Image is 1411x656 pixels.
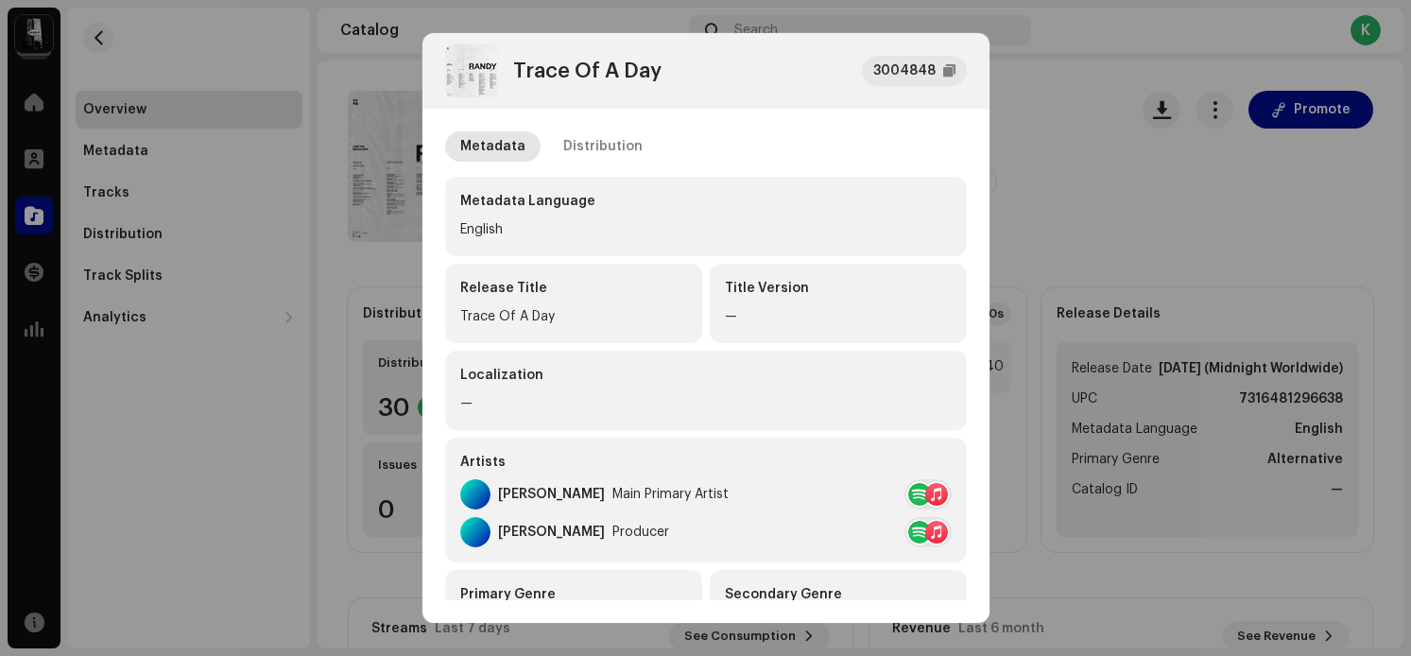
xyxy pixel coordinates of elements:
[725,305,952,328] div: —
[460,218,952,241] div: English
[498,525,605,540] div: [PERSON_NAME]
[460,131,525,162] div: Metadata
[460,453,952,472] div: Artists
[725,279,952,298] div: Title Version
[612,487,729,502] div: Main Primary Artist
[445,44,498,97] img: 638ad333-5f0f-4a3d-a565-baa31ccbd913
[563,131,643,162] div: Distribution
[612,525,669,540] div: Producer
[460,585,687,604] div: Primary Genre
[725,585,952,604] div: Secondary Genre
[460,392,952,415] div: —
[513,60,662,82] div: Trace Of A Day
[460,192,952,211] div: Metadata Language
[873,60,936,82] div: 3004848
[498,487,605,502] div: [PERSON_NAME]
[460,366,952,385] div: Localization
[460,279,687,298] div: Release Title
[460,305,687,328] div: Trace Of A Day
